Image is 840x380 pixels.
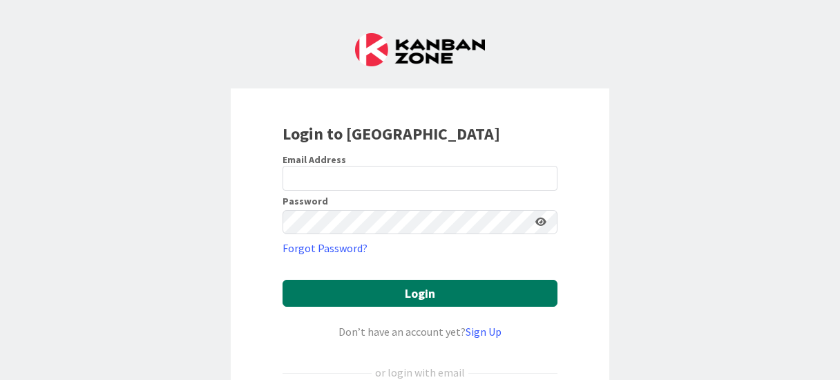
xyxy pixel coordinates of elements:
b: Login to [GEOGRAPHIC_DATA] [283,123,500,144]
a: Forgot Password? [283,240,367,256]
div: Don’t have an account yet? [283,323,557,340]
label: Password [283,196,328,206]
label: Email Address [283,153,346,166]
a: Sign Up [466,325,502,339]
img: Kanban Zone [355,33,485,66]
button: Login [283,280,557,307]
